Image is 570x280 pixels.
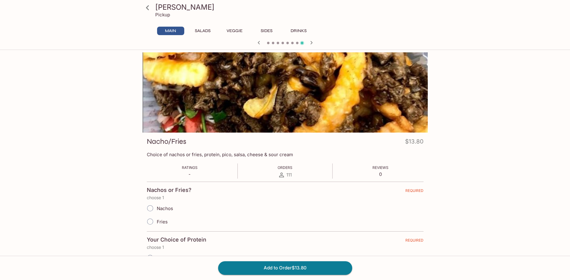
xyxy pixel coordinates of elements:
[157,255,175,261] span: Chicken
[155,2,425,12] h3: [PERSON_NAME]
[253,27,280,35] button: Sides
[372,171,388,177] p: 0
[221,27,248,35] button: Veggie
[143,52,428,133] div: Nacho/Fries
[147,137,186,146] h3: Nacho/Fries
[405,238,423,245] span: REQUIRED
[157,206,173,211] span: Nachos
[286,172,292,178] span: 111
[405,137,423,149] h4: $13.80
[157,27,184,35] button: Main
[147,152,423,157] p: Choice of nachos or fries, protein, pico, salsa, cheese & sour cream
[157,219,168,225] span: Fries
[182,165,198,170] span: Ratings
[147,195,423,200] p: choose 1
[405,188,423,195] span: REQUIRED
[372,165,388,170] span: Reviews
[147,245,423,250] p: choose 1
[155,12,170,18] p: Pickup
[278,165,292,170] span: Orders
[218,261,352,275] button: Add to Order$13.80
[147,236,206,243] h4: Your Choice of Protein
[285,27,312,35] button: Drinks
[147,187,192,193] h4: Nachos or Fries?
[182,171,198,177] p: -
[189,27,216,35] button: Salads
